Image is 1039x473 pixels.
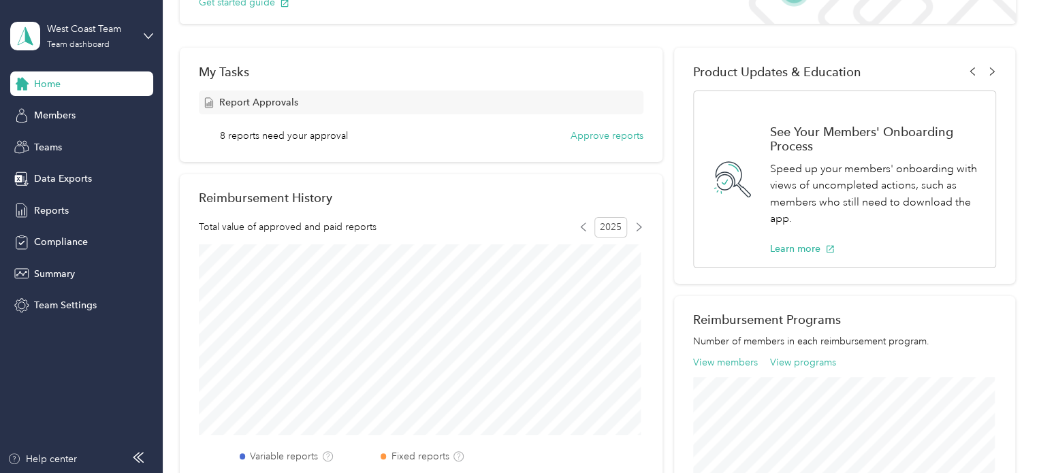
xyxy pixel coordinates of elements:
[34,77,61,91] span: Home
[770,125,981,153] h1: See Your Members' Onboarding Process
[7,452,77,466] button: Help center
[391,449,449,463] label: Fixed reports
[34,235,88,249] span: Compliance
[34,267,75,281] span: Summary
[34,108,76,123] span: Members
[47,22,132,36] div: West Coast Team
[219,95,298,110] span: Report Approvals
[34,298,97,312] span: Team Settings
[770,161,981,227] p: Speed up your members' onboarding with views of uncompleted actions, such as members who still ne...
[220,129,348,143] span: 8 reports need your approval
[199,220,377,234] span: Total value of approved and paid reports
[199,191,332,205] h2: Reimbursement History
[250,449,318,463] label: Variable reports
[693,312,996,327] h2: Reimbursement Programs
[199,65,643,79] div: My Tasks
[770,355,836,370] button: View programs
[47,41,110,49] div: Team dashboard
[34,172,92,186] span: Data Exports
[693,355,758,370] button: View members
[963,397,1039,473] iframe: Everlance-gr Chat Button Frame
[693,334,996,348] p: Number of members in each reimbursement program.
[34,140,62,154] span: Teams
[34,203,69,218] span: Reports
[693,65,861,79] span: Product Updates & Education
[594,217,627,238] span: 2025
[770,242,835,256] button: Learn more
[571,129,643,143] button: Approve reports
